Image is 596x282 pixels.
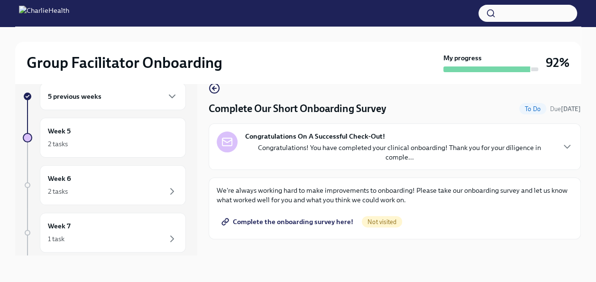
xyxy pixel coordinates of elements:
span: Due [550,105,581,113]
p: Congratulations! You have completed your clinical onboarding! Thank you for your diligence in com... [245,143,554,162]
h6: Week 7 [48,221,71,231]
img: CharlieHealth [19,6,69,21]
h6: 5 previous weeks [48,91,101,102]
strong: [DATE] [561,105,581,113]
strong: Congratulations On A Successful Check-Out! [245,132,385,141]
a: Week 62 tasks [23,165,186,205]
p: We're always working hard to make improvements to onboarding! Please take our onboarding survey a... [217,186,573,205]
div: 2 tasks [48,187,68,196]
div: 5 previous weeks [40,83,186,110]
a: Complete the onboarding survey here! [217,212,360,231]
strong: My progress [443,53,482,63]
a: Week 71 task [23,213,186,253]
span: September 2nd, 2025 09:00 [550,104,581,113]
span: Not visited [362,218,402,226]
span: To Do [519,105,546,113]
h6: Week 6 [48,173,71,184]
h3: 92% [546,54,569,71]
a: Week 52 tasks [23,118,186,158]
div: 2 tasks [48,139,68,149]
h6: Week 5 [48,126,71,136]
span: Complete the onboarding survey here! [223,217,353,226]
div: 1 task [48,234,64,244]
h4: Complete Our Short Onboarding Survey [209,102,386,116]
h2: Group Facilitator Onboarding [27,53,222,72]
